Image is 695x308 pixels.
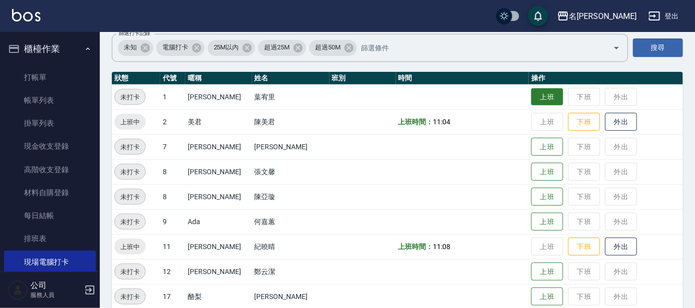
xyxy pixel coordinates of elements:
button: 上班 [531,188,563,206]
b: 上班時間： [398,118,433,126]
a: 高階收支登錄 [4,158,96,181]
a: 現金收支登錄 [4,135,96,158]
button: 上班 [531,138,563,156]
td: [PERSON_NAME] [185,159,252,184]
th: 班別 [330,72,396,85]
button: 搜尋 [633,38,683,57]
span: 上班中 [114,117,146,127]
td: 11 [160,234,185,259]
button: 上班 [531,88,563,106]
b: 上班時間： [398,243,433,251]
button: 登出 [645,7,683,25]
th: 時間 [396,72,529,85]
div: 超過50M [309,40,357,56]
td: 張文馨 [252,159,330,184]
label: 篩選打卡記錄 [119,29,150,37]
span: 電腦打卡 [156,42,194,52]
td: [PERSON_NAME] [185,234,252,259]
td: [PERSON_NAME] [185,184,252,209]
td: [PERSON_NAME] [252,134,330,159]
span: 未打卡 [115,217,145,227]
img: Person [8,280,28,300]
th: 姓名 [252,72,330,85]
span: 未打卡 [115,92,145,102]
button: 櫃檯作業 [4,36,96,62]
a: 排班表 [4,227,96,250]
span: 超過50M [309,42,347,52]
td: [PERSON_NAME] [185,259,252,284]
div: 25M以內 [208,40,256,56]
a: 打帳單 [4,66,96,89]
th: 代號 [160,72,185,85]
td: 陳亞璇 [252,184,330,209]
button: 上班 [531,288,563,306]
td: 陳美君 [252,109,330,134]
div: 電腦打卡 [156,40,205,56]
a: 掛單列表 [4,112,96,135]
div: 名[PERSON_NAME] [569,10,637,22]
span: 未打卡 [115,267,145,277]
span: 未打卡 [115,192,145,202]
span: 未打卡 [115,142,145,152]
button: 上班 [531,163,563,181]
button: 外出 [605,238,637,256]
div: 超過25M [258,40,306,56]
button: Open [609,40,625,56]
p: 服務人員 [30,291,81,300]
a: 材料自購登錄 [4,181,96,204]
td: 葉宥里 [252,84,330,109]
td: Ada [185,209,252,234]
a: 帳單列表 [4,89,96,112]
td: 9 [160,209,185,234]
td: 7 [160,134,185,159]
td: 8 [160,159,185,184]
td: 何嘉蕙 [252,209,330,234]
img: Logo [12,9,40,21]
th: 狀態 [112,72,160,85]
span: 未知 [118,42,143,52]
td: 美君 [185,109,252,134]
th: 暱稱 [185,72,252,85]
input: 篩選條件 [358,39,596,56]
a: 每日結帳 [4,204,96,227]
span: 上班中 [114,242,146,252]
span: 未打卡 [115,292,145,302]
td: [PERSON_NAME] [185,134,252,159]
td: [PERSON_NAME] [185,84,252,109]
a: 現場電腦打卡 [4,251,96,274]
div: 未知 [118,40,153,56]
button: 名[PERSON_NAME] [553,6,641,26]
span: 超過25M [258,42,296,52]
button: save [528,6,548,26]
button: 下班 [568,238,600,256]
h5: 公司 [30,281,81,291]
td: 紀曉晴 [252,234,330,259]
button: 上班 [531,213,563,231]
span: 未打卡 [115,167,145,177]
span: 25M以內 [208,42,245,52]
td: 1 [160,84,185,109]
button: 上班 [531,263,563,281]
button: 下班 [568,113,600,131]
span: 11:04 [433,118,451,126]
td: 2 [160,109,185,134]
button: 外出 [605,113,637,131]
td: 鄭云潔 [252,259,330,284]
td: 12 [160,259,185,284]
th: 操作 [529,72,683,85]
td: 8 [160,184,185,209]
span: 11:08 [433,243,451,251]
